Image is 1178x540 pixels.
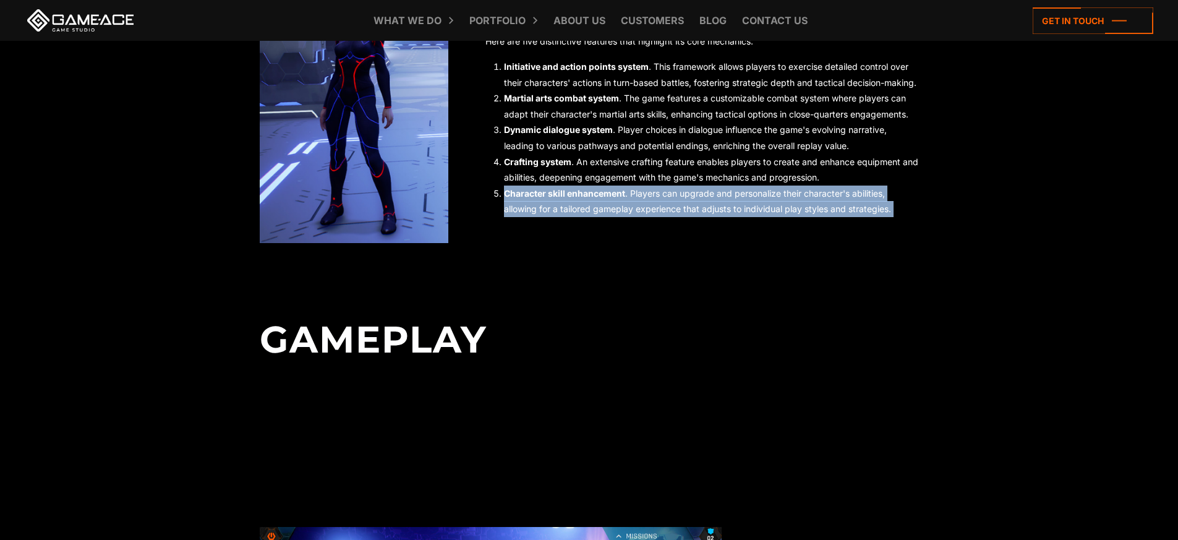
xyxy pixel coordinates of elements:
h2: Gameplay [260,265,918,393]
span: . An extensive crafting feature enables players to create and enhance equipment and abilities, de... [504,156,918,183]
strong: Martial arts combat system [504,93,619,103]
strong: Dynamic dialogue system [504,124,613,135]
a: Get in touch [1033,7,1153,34]
strong: Initiative and action points system [504,61,649,72]
span: . Player choices in dialogue influence the game's evolving narrative, leading to various pathways... [504,124,887,151]
span: . This framework allows players to exercise detailed control over their characters' actions in tu... [504,61,916,88]
strong: Crafting system [504,156,571,167]
span: . Players can upgrade and personalize their character's abilities, allowing for a tailored gamepl... [504,188,891,215]
strong: Character skill enhancement [504,188,625,199]
span: . The game features a customizable combat system where players can adapt their character's martia... [504,93,908,119]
